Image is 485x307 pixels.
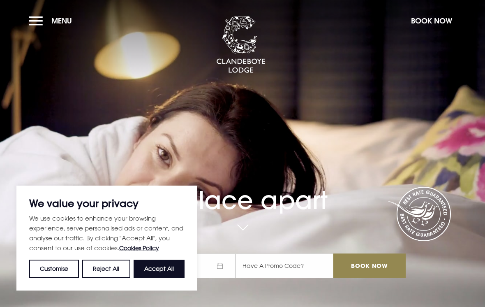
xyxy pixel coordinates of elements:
img: Clandeboye Lodge [216,16,266,74]
span: Menu [51,16,72,26]
div: We value your privacy [16,186,197,291]
p: We value your privacy [29,198,185,208]
button: Menu [29,12,76,30]
h1: A place apart [79,167,406,215]
input: Book Now [333,254,406,278]
button: Book Now [407,12,456,30]
input: Have A Promo Code? [236,254,333,278]
button: Customise [29,260,79,278]
button: Reject All [82,260,130,278]
a: Cookies Policy [119,244,159,251]
p: We use cookies to enhance your browsing experience, serve personalised ads or content, and analys... [29,213,185,253]
button: Accept All [134,260,185,278]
